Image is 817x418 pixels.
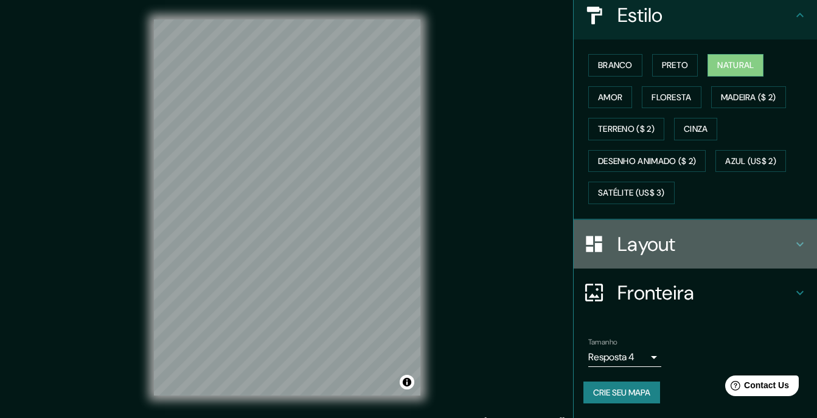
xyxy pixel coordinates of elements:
[617,3,793,27] h4: Estilo
[709,371,804,405] iframe: Help widget launcher
[711,86,786,109] button: Madeira ($ 2)
[598,185,665,200] font: Satélite (US$ 3)
[598,90,622,105] font: Amor
[400,375,414,389] button: Alternar atribuição
[652,54,698,77] button: Preto
[684,122,708,137] font: Cinza
[583,382,660,404] button: Crie seu mapa
[588,337,617,347] label: Tamanho
[652,90,691,105] font: Floresta
[598,154,696,169] font: Desenho animado ($ 2)
[588,348,661,367] div: Resposta 4
[588,86,632,109] button: Amor
[721,90,776,105] font: Madeira ($ 2)
[707,54,763,77] button: Natural
[715,150,786,173] button: Azul (US$ 2)
[593,385,650,400] font: Crie seu mapa
[617,232,793,256] h4: Layout
[588,182,675,204] button: Satélite (US$ 3)
[598,58,633,73] font: Branco
[662,58,689,73] font: Preto
[588,54,642,77] button: Branco
[154,19,420,396] canvas: Mapa
[674,118,718,140] button: Cinza
[588,118,664,140] button: Terreno ($ 2)
[574,269,817,317] div: Fronteira
[574,220,817,269] div: Layout
[598,122,655,137] font: Terreno ($ 2)
[642,86,701,109] button: Floresta
[617,281,793,305] h4: Fronteira
[725,154,776,169] font: Azul (US$ 2)
[588,150,706,173] button: Desenho animado ($ 2)
[717,58,754,73] font: Natural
